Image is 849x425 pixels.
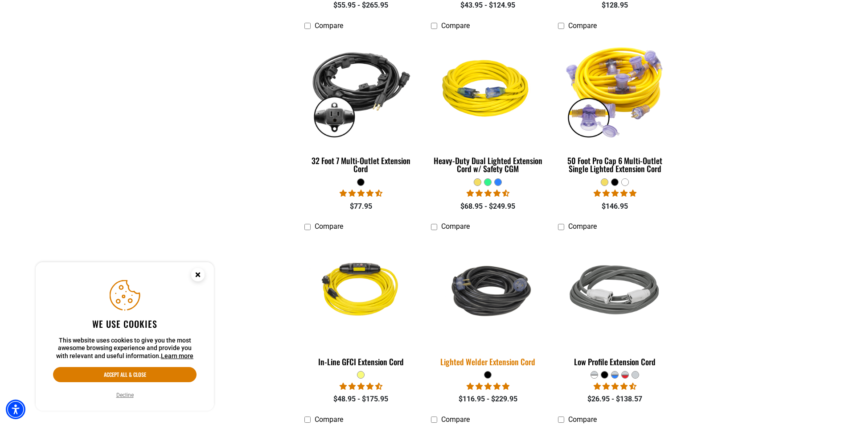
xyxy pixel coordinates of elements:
span: Compare [568,415,597,424]
div: $26.95 - $138.57 [558,394,672,404]
span: Compare [315,21,343,30]
div: $48.95 - $175.95 [304,394,418,404]
span: 4.50 stars [594,382,636,391]
a: This website uses cookies to give you the most awesome browsing experience and provide you with r... [161,352,193,359]
h2: We use cookies [53,318,197,330]
img: yellow [432,39,544,141]
aside: Cookie Consent [36,262,214,411]
div: $77.95 [304,201,418,212]
img: Yellow [305,240,417,342]
a: yellow Heavy-Duty Dual Lighted Extension Cord w/ Safety CGM [431,34,545,178]
span: 4.80 stars [594,189,636,198]
div: Low Profile Extension Cord [558,358,672,366]
div: Accessibility Menu [6,400,25,419]
span: 5.00 stars [467,382,509,391]
a: black 32 Foot 7 Multi-Outlet Extension Cord [304,34,418,178]
button: Accept all & close [53,367,197,382]
span: Compare [441,21,470,30]
div: 50 Foot Pro Cap 6 Multi-Outlet Single Lighted Extension Cord [558,157,672,173]
a: grey & white Low Profile Extension Cord [558,235,672,371]
img: black [305,39,417,141]
span: Compare [441,222,470,231]
a: yellow 50 Foot Pro Cap 6 Multi-Outlet Single Lighted Extension Cord [558,34,672,178]
span: Compare [315,222,343,231]
img: yellow [559,39,671,141]
div: $146.95 [558,201,672,212]
a: Yellow In-Line GFCI Extension Cord [304,235,418,371]
div: Heavy-Duty Dual Lighted Extension Cord w/ Safety CGM [431,157,545,173]
span: Compare [441,415,470,424]
div: 32 Foot 7 Multi-Outlet Extension Cord [304,157,418,173]
button: Close this option [182,262,214,290]
div: $116.95 - $229.95 [431,394,545,404]
button: Decline [114,391,136,400]
div: Lighted Welder Extension Cord [431,358,545,366]
img: black [426,253,550,329]
span: 4.67 stars [340,189,382,198]
p: This website uses cookies to give you the most awesome browsing experience and provide you with r... [53,337,197,360]
a: black Lighted Welder Extension Cord [431,235,545,371]
span: Compare [568,222,597,231]
div: In-Line GFCI Extension Cord [304,358,418,366]
img: grey & white [559,240,671,342]
span: Compare [315,415,343,424]
span: 4.64 stars [467,189,509,198]
span: 4.62 stars [340,382,382,391]
div: $68.95 - $249.95 [431,201,545,212]
span: Compare [568,21,597,30]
